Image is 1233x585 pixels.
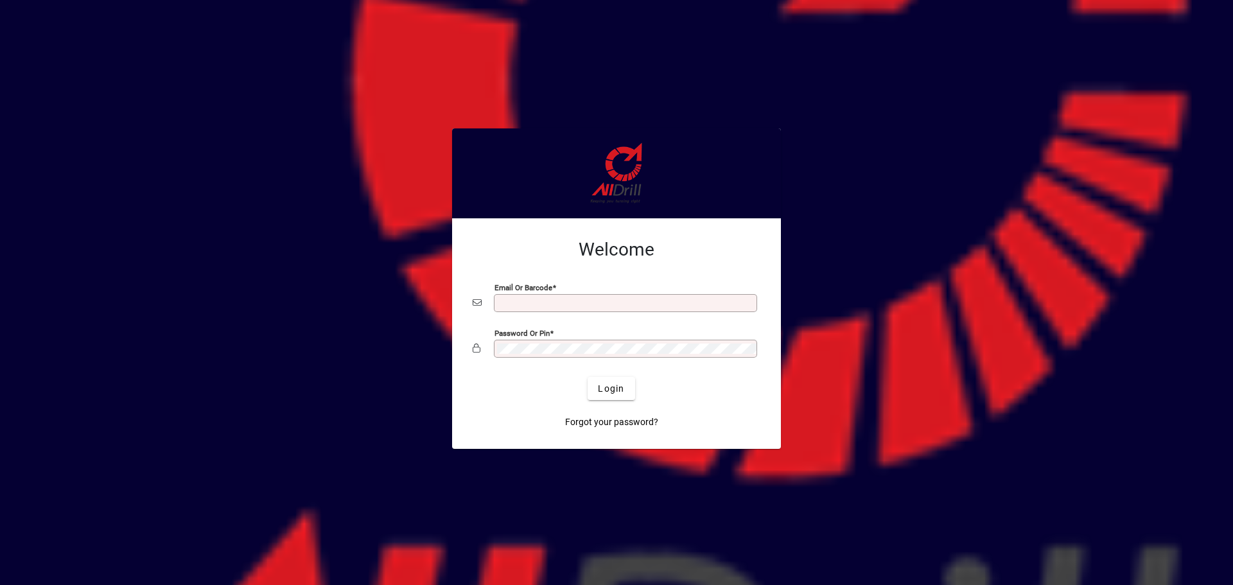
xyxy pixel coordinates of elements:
mat-label: Email or Barcode [494,283,552,292]
span: Forgot your password? [565,415,658,429]
span: Login [598,382,624,396]
a: Forgot your password? [560,410,663,433]
mat-label: Password or Pin [494,329,550,338]
button: Login [588,377,634,400]
h2: Welcome [473,239,760,261]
